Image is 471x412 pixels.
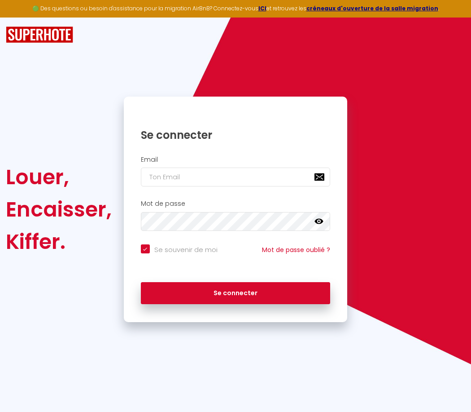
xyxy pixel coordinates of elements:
h1: Se connecter [141,128,331,142]
div: Louer, [6,161,112,193]
a: ICI [258,4,266,12]
img: SuperHote logo [6,27,73,43]
input: Ton Email [141,168,331,186]
div: Kiffer. [6,226,112,258]
h2: Mot de passe [141,200,331,208]
a: créneaux d'ouverture de la salle migration [306,4,438,12]
div: Encaisser, [6,193,112,226]
button: Se connecter [141,282,331,305]
a: Mot de passe oublié ? [262,245,330,254]
h2: Email [141,156,331,164]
